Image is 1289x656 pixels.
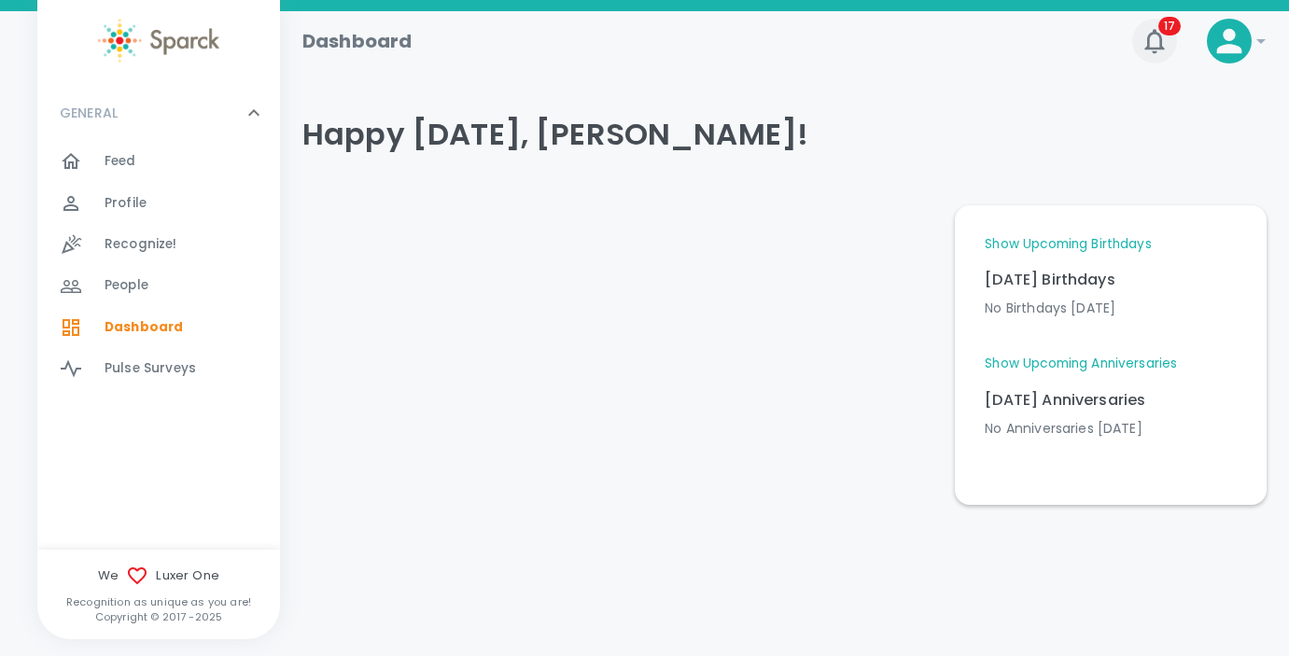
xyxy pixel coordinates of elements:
[37,224,280,265] a: Recognize!
[1132,19,1177,63] button: 17
[37,307,280,348] a: Dashboard
[37,19,280,63] a: Sparck logo
[302,26,412,56] h1: Dashboard
[37,141,280,182] a: Feed
[985,299,1237,317] p: No Birthdays [DATE]
[105,318,183,337] span: Dashboard
[37,348,280,389] a: Pulse Surveys
[37,141,280,397] div: GENERAL
[105,152,136,171] span: Feed
[105,194,147,213] span: Profile
[985,389,1237,412] p: [DATE] Anniversaries
[98,19,219,63] img: Sparck logo
[37,265,280,306] a: People
[985,355,1177,373] a: Show Upcoming Anniversaries
[37,609,280,624] p: Copyright © 2017 - 2025
[37,594,280,609] p: Recognition as unique as you are!
[302,116,1267,153] h4: Happy [DATE], [PERSON_NAME]!
[37,183,280,224] a: Profile
[105,359,196,378] span: Pulse Surveys
[37,565,280,587] span: We Luxer One
[985,235,1151,254] a: Show Upcoming Birthdays
[37,85,280,141] div: GENERAL
[985,419,1237,438] p: No Anniversaries [DATE]
[985,269,1237,291] p: [DATE] Birthdays
[105,276,148,295] span: People
[105,235,177,254] span: Recognize!
[1158,17,1181,35] span: 17
[60,104,118,122] p: GENERAL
